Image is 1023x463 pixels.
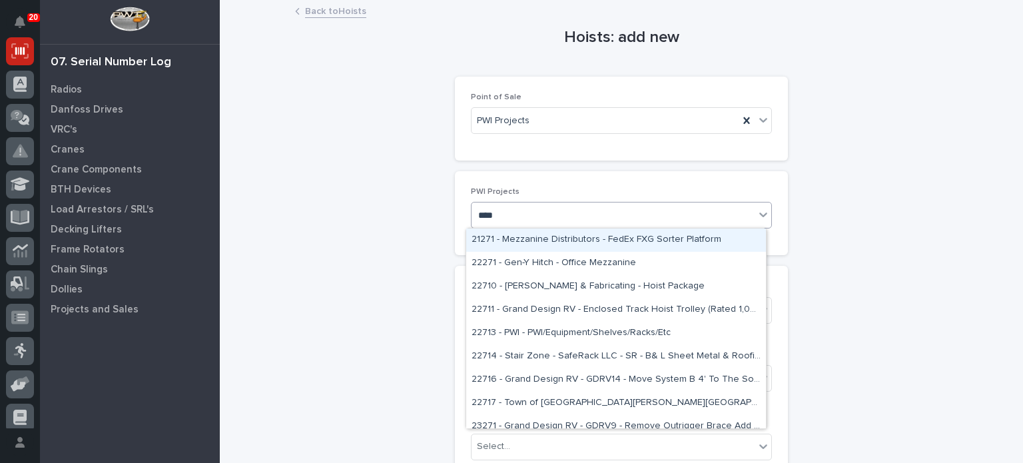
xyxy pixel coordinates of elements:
[466,392,766,415] div: 22717 - Town of Winona Lake - Miller Sunset Pavilion - Storage Carts for Boards and Rubber Mats
[40,199,220,219] a: Load Arrestors / SRL's
[40,99,220,119] a: Danfoss Drives
[51,204,154,216] p: Load Arrestors / SRL's
[40,299,220,319] a: Projects and Sales
[110,7,149,31] img: Workspace Logo
[40,219,220,239] a: Decking Lifters
[466,345,766,368] div: 22714 - Stair Zone - SafeRack LLC - SR - B& L Sheet Metal & Roofing
[40,119,220,139] a: VRC's
[466,252,766,275] div: 22271 - Gen-Y Hitch - Office Mezzanine
[40,259,220,279] a: Chain Slings
[466,298,766,322] div: 22711 - Grand Design RV - Enclosed Track Hoist Trolley (Rated 1,000 Lbs.capacity)
[40,139,220,159] a: Cranes
[51,55,171,70] div: 07. Serial Number Log
[51,144,85,156] p: Cranes
[455,28,788,47] h1: Hoists: add new
[51,284,83,296] p: Dollies
[471,93,521,101] span: Point of Sale
[477,440,510,454] div: Select...
[51,184,111,196] p: BTH Devices
[51,124,77,136] p: VRC's
[51,264,108,276] p: Chain Slings
[29,13,38,22] p: 20
[305,3,366,18] a: Back toHoists
[466,415,766,438] div: 23271 - Grand Design RV - GDRV9 - Remove Outrigger Brace Add Column
[466,322,766,345] div: 22713 - PWI - PWI/Equipment/Shelves/Racks/Etc
[6,8,34,36] button: Notifications
[40,279,220,299] a: Dollies
[51,224,122,236] p: Decking Lifters
[51,164,142,176] p: Crane Components
[51,104,123,116] p: Danfoss Drives
[40,239,220,259] a: Frame Rotators
[40,179,220,199] a: BTH Devices
[477,114,529,128] span: PWI Projects
[471,188,519,196] span: PWI Projects
[40,79,220,99] a: Radios
[40,159,220,179] a: Crane Components
[51,84,82,96] p: Radios
[51,244,125,256] p: Frame Rotators
[466,229,766,252] div: 21271 - Mezzanine Distributors - FedEx FXG Sorter Platform
[17,16,34,37] div: Notifications20
[466,368,766,392] div: 22716 - Grand Design RV - GDRV14 - Move System B 4' To The South
[466,275,766,298] div: 22710 - Jomar Machining & Fabricating - Hoist Package
[51,304,139,316] p: Projects and Sales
